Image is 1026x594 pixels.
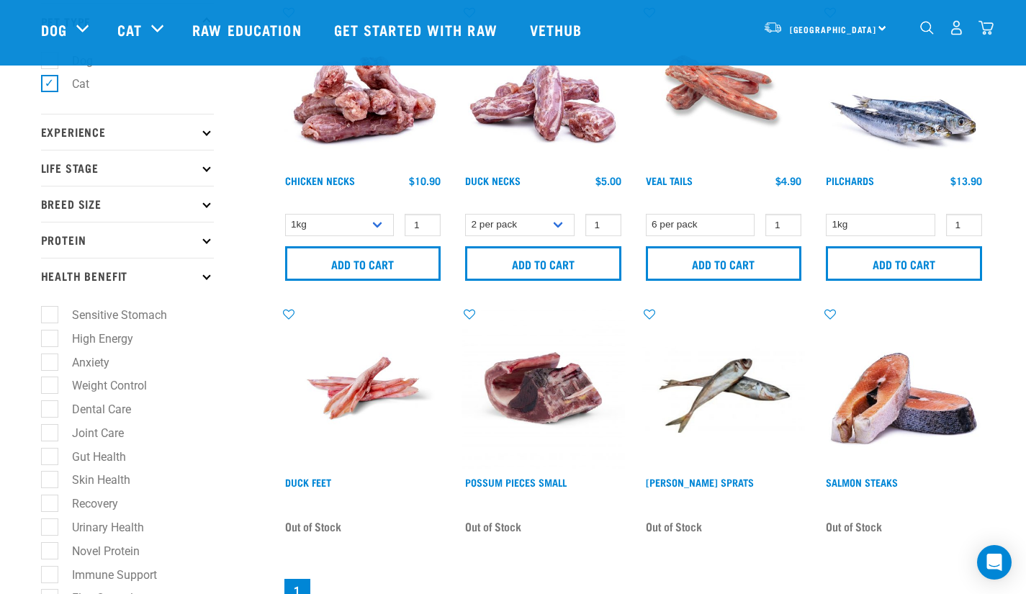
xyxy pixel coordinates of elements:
[49,330,139,348] label: High Energy
[409,175,441,186] div: $10.90
[285,516,341,537] span: Out of Stock
[49,424,130,442] label: Joint Care
[41,19,67,40] a: Dog
[950,175,982,186] div: $13.90
[465,480,567,485] a: Possum Pieces Small
[646,246,802,281] input: Add to cart
[41,258,214,294] p: Health Benefit
[646,178,693,183] a: Veal Tails
[49,448,132,466] label: Gut Health
[826,178,874,183] a: Pilchards
[646,480,754,485] a: [PERSON_NAME] Sprats
[49,400,137,418] label: Dental Care
[826,480,898,485] a: Salmon Steaks
[642,307,806,470] img: Jack Mackarel Sparts Raw Fish For Dogs
[117,19,142,40] a: Cat
[462,5,625,168] img: Pile Of Duck Necks For Pets
[285,246,441,281] input: Add to cart
[465,516,521,537] span: Out of Stock
[646,516,702,537] span: Out of Stock
[49,566,163,584] label: Immune Support
[949,20,964,35] img: user.png
[282,307,445,470] img: Raw Essentials Duck Feet Raw Meaty Bones For Dogs
[790,27,877,32] span: [GEOGRAPHIC_DATA]
[977,545,1012,580] div: Open Intercom Messenger
[320,1,516,58] a: Get started with Raw
[826,516,882,537] span: Out of Stock
[49,495,124,513] label: Recovery
[462,307,625,470] img: Possum Piece Small
[595,175,621,186] div: $5.00
[49,471,136,489] label: Skin Health
[465,178,521,183] a: Duck Necks
[49,75,95,93] label: Cat
[775,175,801,186] div: $4.90
[49,52,99,70] label: Dog
[285,480,331,485] a: Duck Feet
[465,246,621,281] input: Add to cart
[822,5,986,168] img: Four Whole Pilchards
[41,186,214,222] p: Breed Size
[285,178,355,183] a: Chicken Necks
[642,5,806,168] img: Veal Tails
[49,518,150,536] label: Urinary Health
[41,222,214,258] p: Protein
[178,1,319,58] a: Raw Education
[49,354,115,372] label: Anxiety
[41,114,214,150] p: Experience
[282,5,445,168] img: Pile Of Chicken Necks For Pets
[765,214,801,236] input: 1
[585,214,621,236] input: 1
[49,306,173,324] label: Sensitive Stomach
[49,542,145,560] label: Novel Protein
[946,214,982,236] input: 1
[49,377,153,395] label: Weight Control
[826,246,982,281] input: Add to cart
[41,150,214,186] p: Life Stage
[516,1,600,58] a: Vethub
[978,20,994,35] img: home-icon@2x.png
[763,21,783,34] img: van-moving.png
[822,307,986,470] img: 1148 Salmon Steaks 01
[405,214,441,236] input: 1
[920,21,934,35] img: home-icon-1@2x.png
